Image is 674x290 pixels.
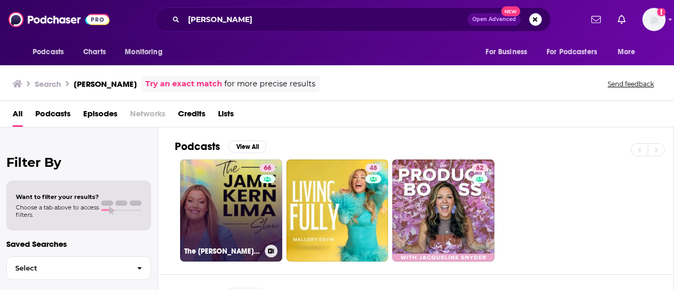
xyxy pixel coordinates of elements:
[7,265,128,272] span: Select
[478,42,540,62] button: open menu
[260,164,275,172] a: 66
[642,8,666,31] button: Show profile menu
[642,8,666,31] img: User Profile
[286,159,389,262] a: 48
[365,164,381,172] a: 48
[8,9,110,29] img: Podchaser - Follow, Share and Rate Podcasts
[472,17,516,22] span: Open Advanced
[229,141,266,153] button: View All
[472,164,488,172] a: 62
[16,193,99,201] span: Want to filter your results?
[6,256,151,280] button: Select
[642,8,666,31] span: Logged in as sydneymorris_books
[657,8,666,16] svg: Add a profile image
[184,11,468,28] input: Search podcasts, credits, & more...
[468,13,521,26] button: Open AdvancedNew
[618,45,636,59] span: More
[604,79,657,88] button: Send feedback
[125,45,162,59] span: Monitoring
[35,105,71,127] a: Podcasts
[184,247,261,256] h3: The [PERSON_NAME] Show
[180,159,282,262] a: 66The [PERSON_NAME] Show
[476,163,483,174] span: 62
[587,11,605,28] a: Show notifications dropdown
[16,204,99,218] span: Choose a tab above to access filters.
[117,42,176,62] button: open menu
[610,42,649,62] button: open menu
[485,45,527,59] span: For Business
[6,155,151,170] h2: Filter By
[370,163,377,174] span: 48
[33,45,64,59] span: Podcasts
[25,42,77,62] button: open menu
[224,78,315,90] span: for more precise results
[392,159,494,262] a: 62
[175,140,220,153] h2: Podcasts
[145,78,222,90] a: Try an exact match
[74,79,137,89] h3: [PERSON_NAME]
[264,163,271,174] span: 66
[76,42,112,62] a: Charts
[547,45,597,59] span: For Podcasters
[6,239,151,249] p: Saved Searches
[83,45,106,59] span: Charts
[35,79,61,89] h3: Search
[13,105,23,127] a: All
[155,7,551,32] div: Search podcasts, credits, & more...
[613,11,630,28] a: Show notifications dropdown
[175,140,266,153] a: PodcastsView All
[83,105,117,127] a: Episodes
[178,105,205,127] a: Credits
[501,6,520,16] span: New
[540,42,612,62] button: open menu
[130,105,165,127] span: Networks
[218,105,234,127] a: Lists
